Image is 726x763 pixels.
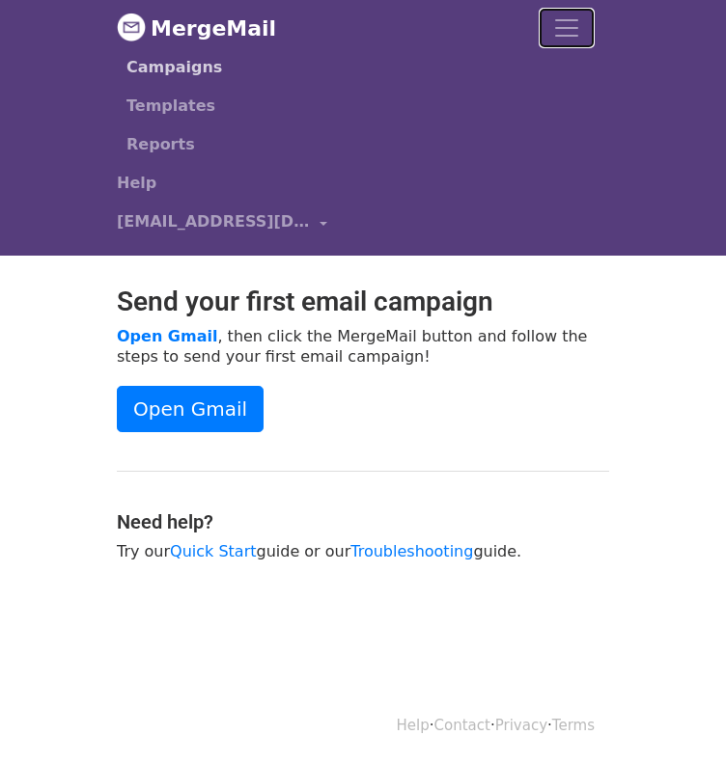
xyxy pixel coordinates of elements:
[117,541,609,561] p: Try our guide or our guide.
[495,717,547,734] a: Privacy
[397,717,430,734] a: Help
[117,510,609,533] h4: Need help?
[350,542,473,560] a: Troubleshooting
[126,125,594,164] a: Reports
[629,670,726,763] div: Tiện ích trò chuyện
[117,327,217,345] a: Open Gmail
[540,9,594,47] button: Toggle navigation
[117,386,264,432] a: Open Gmail
[552,717,595,734] a: Terms
[117,13,146,41] img: MergeMail logo
[434,717,490,734] a: Contact
[117,286,609,318] h2: Send your first email campaign
[170,542,256,560] a: Quick Start
[117,326,609,367] p: , then click the MergeMail button and follow the steps to send your first email campaign!
[117,210,310,233] span: [EMAIL_ADDRESS][DOMAIN_NAME]
[117,203,594,248] a: [EMAIL_ADDRESS][DOMAIN_NAME]
[126,87,594,125] a: Templates
[629,670,726,763] iframe: Chat Widget
[117,8,276,48] a: MergeMail
[126,48,594,87] a: Campaigns
[117,164,594,203] a: Help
